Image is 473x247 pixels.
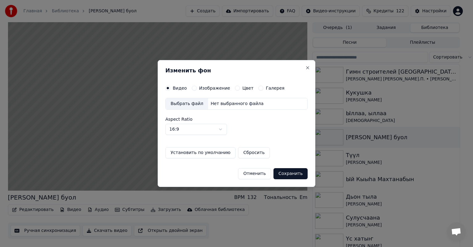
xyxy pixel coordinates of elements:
[208,101,266,107] div: Нет выбранного файла
[199,86,230,90] label: Изображение
[238,147,270,158] button: Сбросить
[173,86,187,90] label: Видео
[242,86,253,90] label: Цвет
[165,68,308,73] h2: Изменить фон
[165,147,236,158] button: Установить по умолчанию
[273,168,308,179] button: Сохранить
[266,86,285,90] label: Галерея
[165,117,308,121] label: Aspect Ratio
[166,98,208,109] div: Выбрать файл
[238,168,271,179] button: Отменить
